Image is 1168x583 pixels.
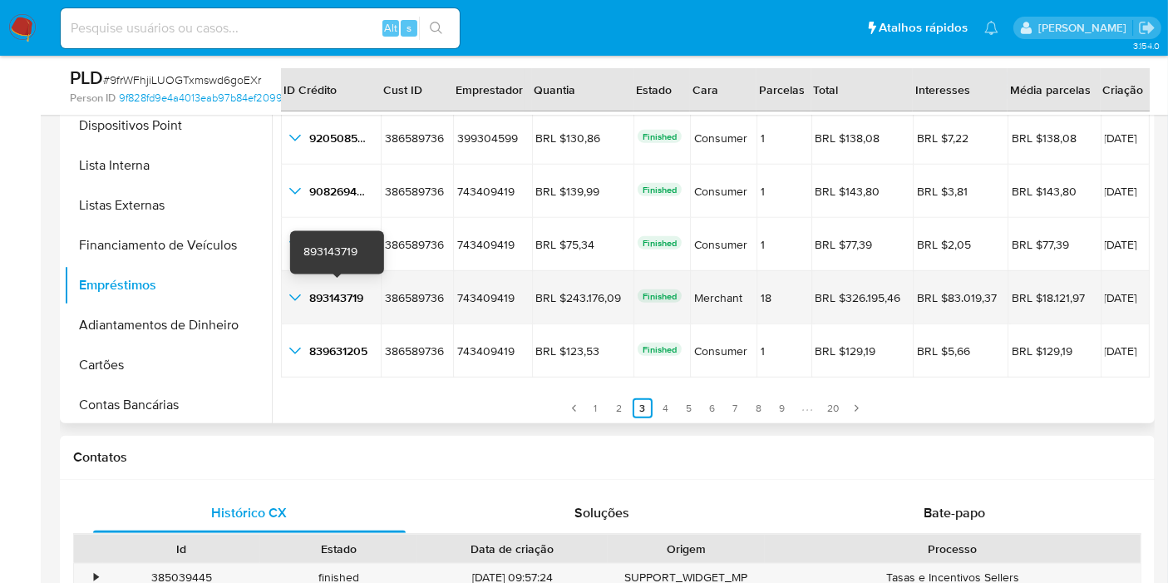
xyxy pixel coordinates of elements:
button: Financiamento de Veículos [64,225,272,265]
b: Person ID [70,91,116,106]
button: Adiantamentos de Dinheiro [64,305,272,345]
span: Histórico CX [212,503,288,522]
div: Processo [776,541,1129,557]
span: Atalhos rápidos [879,19,968,37]
button: Lista Interna [64,146,272,185]
button: Dispositivos Point [64,106,272,146]
button: Empréstimos [64,265,272,305]
h1: Contatos [73,449,1141,466]
span: Soluções [574,503,629,522]
button: Listas Externas [64,185,272,225]
p: lucas.barboza@mercadolivre.com [1038,20,1132,36]
a: Sair [1138,19,1156,37]
button: Cartões [64,345,272,385]
div: Origem [619,541,753,557]
button: Contas Bancárias [64,385,272,425]
span: 3.154.0 [1133,39,1160,52]
div: Estado [272,541,406,557]
input: Pesquise usuários ou casos... [61,17,460,39]
div: Id [115,541,249,557]
a: Notificações [984,21,998,35]
span: 893143719 [303,244,357,260]
b: PLD [70,64,103,91]
a: 9f828fd9e4a4013eab97b84ef2099e06 [119,91,313,106]
button: search-icon [419,17,453,40]
div: Data de criação [429,541,596,557]
span: s [407,20,412,36]
span: Alt [384,20,397,36]
span: Bate-papo [924,503,985,522]
span: # 9frWFhjiLUOGTxmswd6goEXr [103,72,261,88]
